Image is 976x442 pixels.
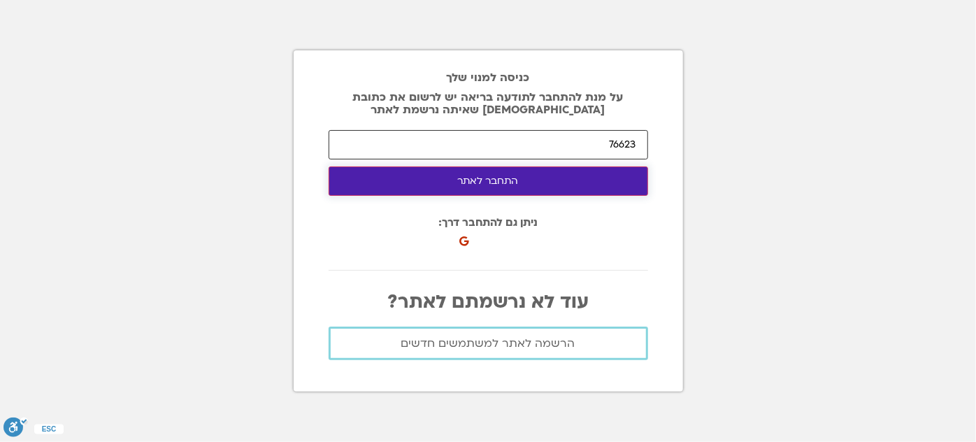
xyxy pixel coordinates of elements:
[329,130,648,159] input: הקוד שקיבלת
[329,91,648,116] p: על מנת להתחבר לתודעה בריאה יש לרשום את כתובת [DEMOGRAPHIC_DATA] שאיתה נרשמת לאתר
[329,327,648,360] a: הרשמה לאתר למשתמשים חדשים
[401,337,575,350] span: הרשמה לאתר למשתמשים חדשים
[463,221,616,252] iframe: כפתור לכניסה באמצעות חשבון Google
[329,292,648,313] p: עוד לא נרשמתם לאתר?
[329,71,648,84] h2: כניסה למנוי שלך
[329,166,648,196] button: התחבר לאתר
